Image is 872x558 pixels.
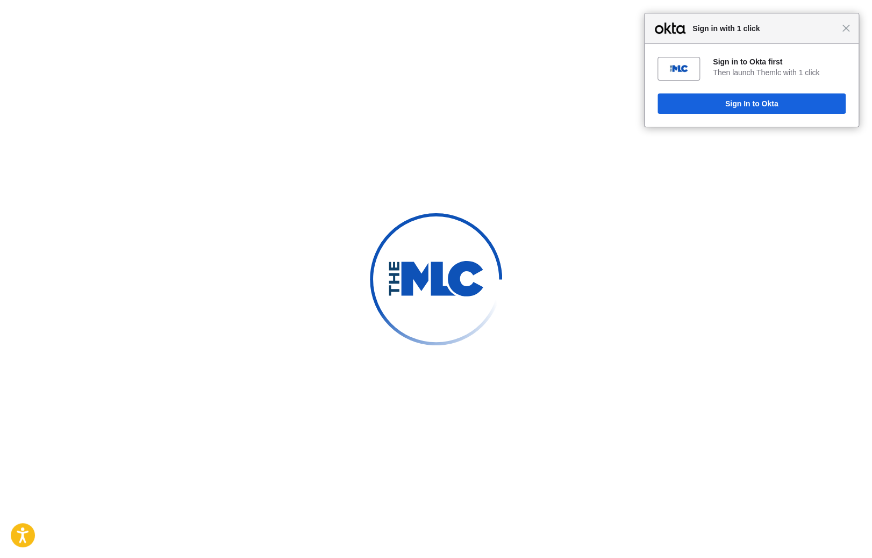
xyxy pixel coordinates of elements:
span: Sign in with 1 click [687,22,842,35]
span: Close [842,24,850,32]
img: preloader [388,261,484,298]
div: Then launch Themlc with 1 click [713,68,846,77]
div: Sign in to Okta first [713,57,846,67]
img: fs014hxrhnX368FUh4x7 [669,59,688,78]
button: Sign In to Okta [657,93,846,114]
img: preloader [370,213,502,345]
